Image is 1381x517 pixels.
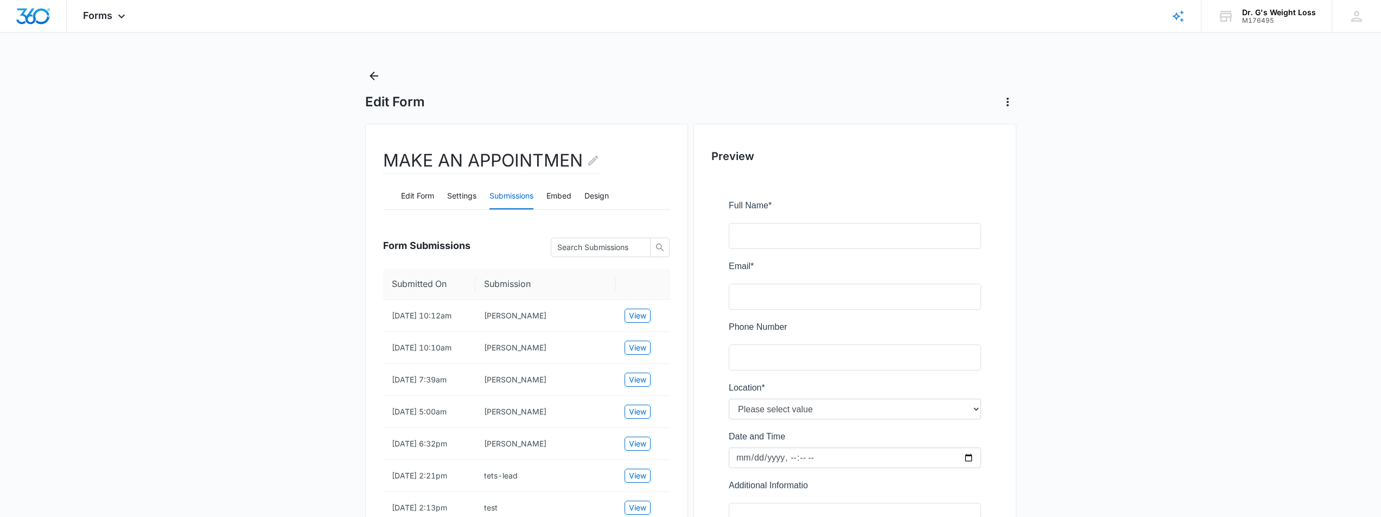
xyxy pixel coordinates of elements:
[625,501,651,515] button: View
[214,335,353,367] iframe: reCAPTCHA
[475,460,616,492] td: tets-lead
[475,269,616,300] th: Submission
[587,148,600,174] button: Edit Form Name
[546,183,571,209] button: Embed
[629,406,646,418] span: View
[629,502,646,514] span: View
[625,373,651,387] button: View
[625,309,651,323] button: View
[475,396,616,428] td: Juan A. Madruga
[447,183,476,209] button: Settings
[383,269,475,300] th: Submitted On
[7,346,111,355] span: BOOK AN APPOINTMENT
[489,183,533,209] button: Submissions
[629,342,646,354] span: View
[650,238,670,257] button: search
[625,341,651,355] button: View
[629,438,646,450] span: View
[383,428,475,460] td: [DATE] 6:32pm
[383,364,475,396] td: [DATE] 7:39am
[383,238,470,253] span: Form Submissions
[557,241,635,253] input: Search Submissions
[392,277,459,291] span: Submitted On
[1242,8,1316,17] div: account name
[365,67,383,85] button: Back
[1242,17,1316,24] div: account id
[383,460,475,492] td: [DATE] 2:21pm
[999,93,1016,111] button: Actions
[83,10,112,21] span: Forms
[383,148,600,174] h2: MAKE AN APPOINTMEN
[629,310,646,322] span: View
[584,183,609,209] button: Design
[651,243,669,252] span: search
[383,300,475,332] td: [DATE] 10:12am
[365,94,425,110] h1: Edit Form
[625,437,651,451] button: View
[629,470,646,482] span: View
[383,396,475,428] td: [DATE] 5:00am
[475,300,616,332] td: Karuri Munene
[383,332,475,364] td: [DATE] 10:10am
[629,374,646,386] span: View
[625,469,651,483] button: View
[711,148,998,164] h2: Preview
[475,428,616,460] td: Kathleen Butler
[625,405,651,419] button: View
[475,364,616,396] td: Martha Benoit
[475,332,616,364] td: Karuri Munene
[401,183,434,209] button: Edit Form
